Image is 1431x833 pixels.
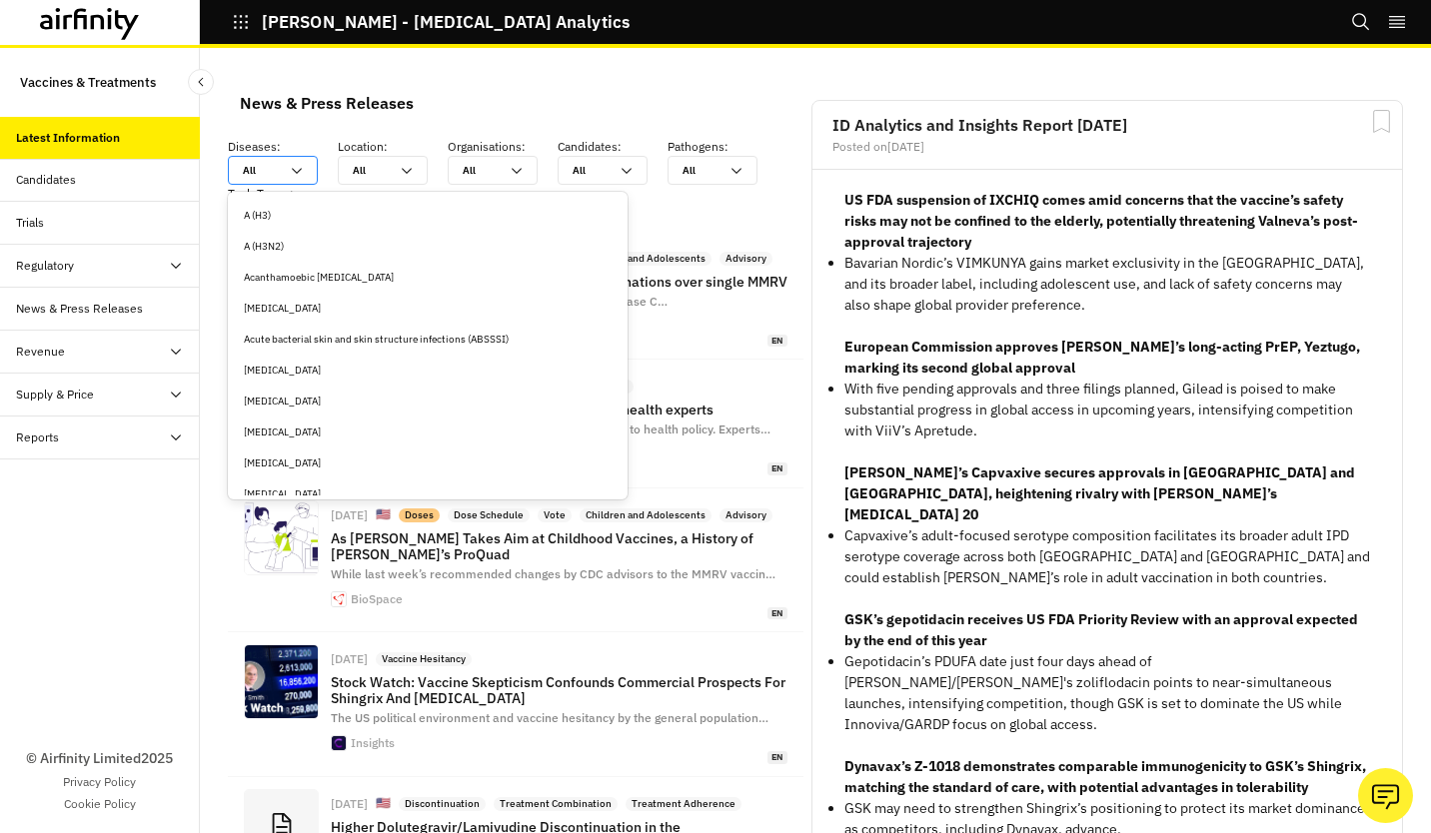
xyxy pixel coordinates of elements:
[725,508,766,522] p: Advisory
[767,462,787,475] span: en
[16,171,76,189] div: Candidates
[228,185,338,203] p: Tech Types :
[500,797,612,811] p: Treatment Combination
[16,386,94,404] div: Supply & Price
[632,797,735,811] p: Treatment Adherence
[844,463,1355,523] strong: [PERSON_NAME]’s Capvaxive secures approvals in [GEOGRAPHIC_DATA] and [GEOGRAPHIC_DATA], heighteni...
[1351,5,1371,39] button: Search
[376,506,391,523] p: 🇺🇸
[586,252,706,266] p: Children and Adolescents
[586,508,706,522] p: Children and Adolescents
[244,239,612,254] div: A (H3N2)
[844,651,1370,735] p: Gepotidacin’s PDUFA date just four days ahead of [PERSON_NAME]/[PERSON_NAME]'s zoliflodacin point...
[767,751,787,764] span: en
[16,214,44,232] div: Trials
[332,592,346,606] img: apple-touch-icon.png
[331,710,768,725] span: The US political environment and vaccine hesitancy by the general population …
[405,508,434,522] p: Doses
[382,652,466,666] p: Vaccine Hesitancy
[1369,109,1394,134] svg: Bookmark Report
[351,593,403,605] div: BioSpace
[20,64,156,101] p: Vaccines & Treatments
[767,607,787,620] span: en
[376,795,391,812] p: 🇺🇸
[244,301,612,316] div: [MEDICAL_DATA]
[405,797,480,811] p: Discontinuation
[262,13,630,31] p: [PERSON_NAME] - [MEDICAL_DATA] Analytics
[844,253,1370,316] p: Bavarian Nordic’s VIMKUNYA gains market exclusivity in the [GEOGRAPHIC_DATA], and its broader lab...
[228,138,338,156] p: Diseases :
[832,117,1382,133] h2: ID Analytics and Insights Report [DATE]
[844,191,1358,251] strong: US FDA suspension of IXCHIQ comes amid concerns that the vaccine’s safety risks may not be confin...
[844,338,1360,377] strong: European Commission approves [PERSON_NAME]’s long-acting PrEP, Yeztugo, marking its second global...
[725,252,766,266] p: Advisory
[331,566,775,581] span: While last week’s recommended changes by CDC advisors to the MMRV vaccin …
[16,300,143,318] div: News & Press Releases
[544,508,566,522] p: Vote
[668,138,777,156] p: Pathogens :
[331,674,787,706] p: Stock Watch: Vaccine Skepticism Confounds Commercial Prospects For Shingrix And [MEDICAL_DATA]
[331,530,787,562] p: As [PERSON_NAME] Takes Aim at Childhood Vaccines, a History of [PERSON_NAME]’s ProQuad
[240,88,414,118] div: News & Press Releases
[244,486,612,501] div: [MEDICAL_DATA]
[63,773,136,791] a: Privacy Policy
[448,138,558,156] p: Organisations :
[244,455,612,470] div: [MEDICAL_DATA]
[1358,768,1413,823] button: Ask our analysts
[16,428,59,446] div: Reports
[331,798,368,810] div: [DATE]
[244,270,612,285] div: Acanthamoebic [MEDICAL_DATA]
[844,610,1358,649] strong: GSK’s gepotidacin receives US FDA Priority Review with an approval expected by the end of this year
[26,748,173,769] p: © Airfinity Limited 2025
[844,379,1370,441] p: With five pending approvals and three filings planned, Gilead is poised to make substantial progr...
[16,343,65,361] div: Revenue
[16,257,74,275] div: Regulatory
[228,488,803,632] a: [DATE]🇺🇸DosesDose ScheduleVoteChildren and AdolescentsAdvisoryAs [PERSON_NAME] Takes Aim at Child...
[244,363,612,378] div: [MEDICAL_DATA]
[244,394,612,409] div: [MEDICAL_DATA]
[351,737,395,749] div: Insights
[244,424,612,439] div: [MEDICAL_DATA]
[331,653,368,665] div: [DATE]
[188,69,214,95] button: Close Sidebar
[338,138,448,156] p: Location :
[64,795,136,813] a: Cookie Policy
[844,757,1366,796] strong: Dynavax’s Z-1018 demonstrates comparable immunogenicity to GSK’s Shingrix, matching the standard ...
[844,525,1370,588] p: Capvaxive’s adult-focused serotype composition facilitates its broader adult IPD serotype coverag...
[244,332,612,347] div: Acute bacterial skin and skin structure infections (ABSSSI)
[228,632,803,776] a: [DATE]Vaccine HesitancyStock Watch: Vaccine Skepticism Confounds Commercial Prospects For Shingri...
[232,5,630,39] button: [PERSON_NAME] - [MEDICAL_DATA] Analytics
[558,138,668,156] p: Candidates :
[16,129,120,147] div: Latest Information
[244,208,612,223] div: A (H3)
[245,645,318,718] img: K56F2ZRYMVIAHKNZC7TX5XL7H4.jpg
[832,141,1382,153] div: Posted on [DATE]
[454,508,524,522] p: Dose Schedule
[767,335,787,348] span: en
[332,736,346,750] img: favicon-insights.ico
[331,509,368,521] div: [DATE]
